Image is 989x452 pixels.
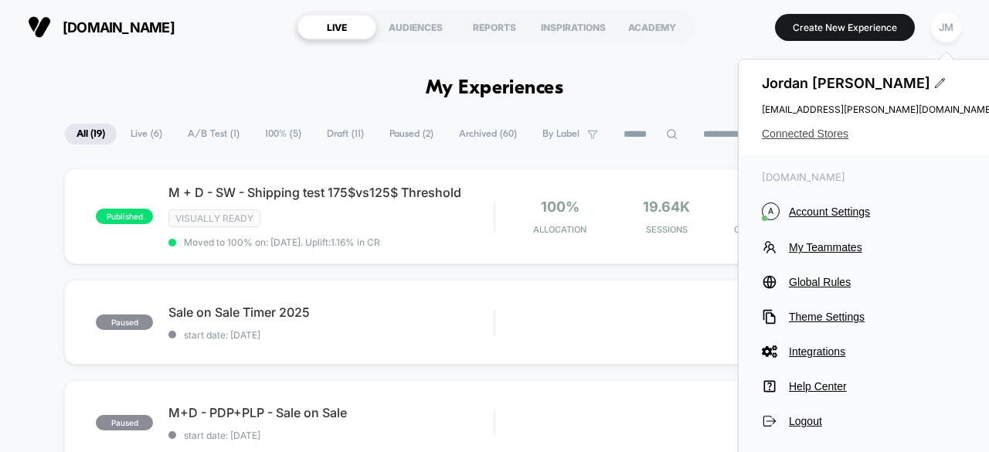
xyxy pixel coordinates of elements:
[253,124,313,144] span: 100% ( 5 )
[168,405,494,420] span: M+D - PDP+PLP - Sale on Sale
[762,202,780,220] i: A
[775,14,915,41] button: Create New Experience
[119,124,174,144] span: Live ( 6 )
[533,224,586,235] span: Allocation
[931,12,961,42] div: JM
[447,124,528,144] span: Archived ( 60 )
[376,15,455,39] div: AUDIENCES
[28,15,51,39] img: Visually logo
[176,124,251,144] span: A/B Test ( 1 )
[297,15,376,39] div: LIVE
[96,209,153,224] span: published
[315,124,376,144] span: Draft ( 11 )
[643,199,690,215] span: 19.64k
[541,199,579,215] span: 100%
[168,304,494,320] span: Sale on Sale Timer 2025
[617,224,716,235] span: Sessions
[534,15,613,39] div: INSPIRATIONS
[455,15,534,39] div: REPORTS
[65,124,117,144] span: All ( 19 )
[378,124,445,144] span: Paused ( 2 )
[542,128,579,140] span: By Label
[96,314,153,330] span: paused
[184,236,380,248] span: Moved to 100% on: [DATE] . Uplift: 1.16% in CR
[426,77,564,100] h1: My Experiences
[724,224,823,235] span: CONVERSION RATE
[168,329,494,341] span: start date: [DATE]
[96,415,153,430] span: paused
[23,15,179,39] button: [DOMAIN_NAME]
[63,19,175,36] span: [DOMAIN_NAME]
[613,15,692,39] div: ACADEMY
[926,12,966,43] button: JM
[168,185,494,200] span: M + D - SW - Shipping test 175$vs125$ Threshold
[168,430,494,441] span: start date: [DATE]
[168,209,260,227] span: Visually ready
